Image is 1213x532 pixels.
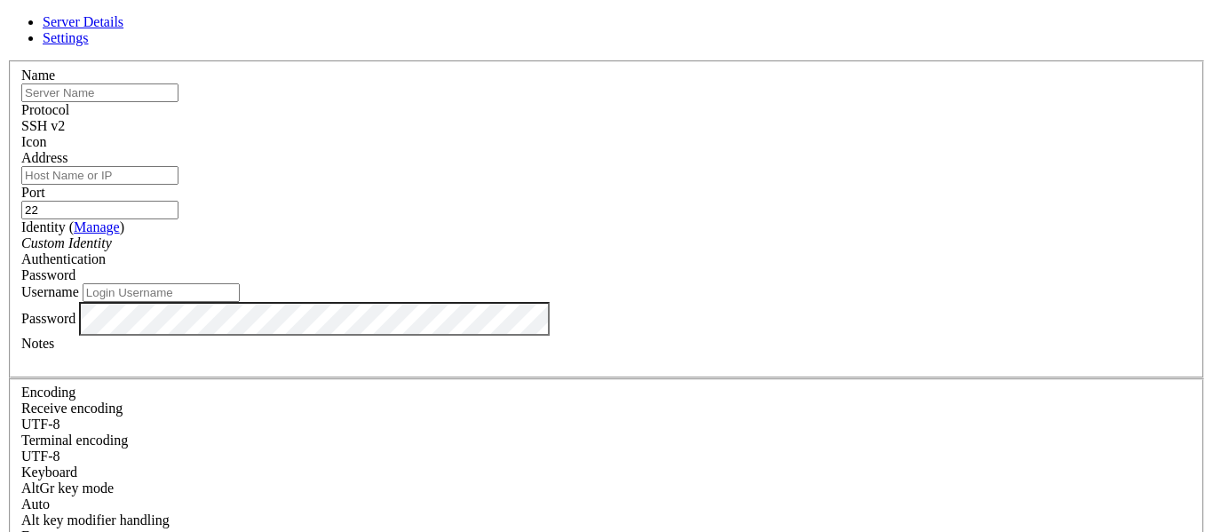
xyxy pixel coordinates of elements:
[21,83,178,102] input: Server Name
[21,401,123,416] label: Set the expected encoding for data received from the host. If the encodings do not match, visual ...
[43,30,89,45] a: Settings
[21,118,1192,134] div: SSH v2
[21,219,124,234] label: Identity
[21,496,50,512] span: Auto
[21,150,67,165] label: Address
[21,267,75,282] span: Password
[21,310,75,325] label: Password
[43,14,123,29] a: Server Details
[21,417,1192,433] div: UTF-8
[21,336,54,351] label: Notes
[21,465,77,480] label: Keyboard
[21,480,114,496] label: Set the expected encoding for data received from the host. If the encodings do not match, visual ...
[21,166,178,185] input: Host Name or IP
[21,512,170,528] label: Controls how the Alt key is handled. Escape: Send an ESC prefix. 8-Bit: Add 128 to the typed char...
[21,267,1192,283] div: Password
[21,134,46,149] label: Icon
[21,284,79,299] label: Username
[21,433,128,448] label: The default terminal encoding. ISO-2022 enables character map translations (like graphics maps). ...
[21,496,1192,512] div: Auto
[74,219,120,234] a: Manage
[21,185,45,200] label: Port
[21,102,69,117] label: Protocol
[21,251,106,266] label: Authentication
[83,283,240,302] input: Login Username
[21,449,1192,465] div: UTF-8
[21,201,178,219] input: Port Number
[21,67,55,83] label: Name
[21,417,60,432] span: UTF-8
[21,118,65,133] span: SSH v2
[21,449,60,464] span: UTF-8
[69,219,124,234] span: ( )
[21,235,1192,251] div: Custom Identity
[21,235,112,250] i: Custom Identity
[21,385,75,400] label: Encoding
